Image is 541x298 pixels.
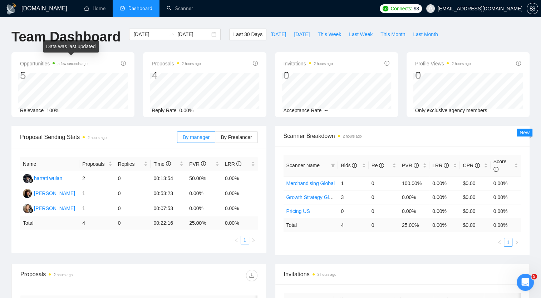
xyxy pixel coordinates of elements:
[284,59,333,68] span: Invitations
[475,163,480,168] span: info-circle
[343,134,362,138] time: 2 hours ago
[152,59,201,68] span: Proposals
[314,62,333,66] time: 2 hours ago
[23,175,62,181] a: hhartati wulan
[338,176,368,190] td: 1
[414,5,419,13] span: 93
[428,6,433,11] span: user
[189,161,206,167] span: PVR
[186,216,222,230] td: 25.00 %
[318,273,336,277] time: 2 hours ago
[491,176,521,190] td: 0.00%
[491,204,521,218] td: 0.00%
[186,201,222,216] td: 0.00%
[402,163,419,168] span: PVR
[415,59,471,68] span: Profile Views
[399,204,429,218] td: 0.00%
[432,163,449,168] span: LRR
[341,163,357,168] span: Bids
[20,157,79,171] th: Name
[294,30,310,38] span: [DATE]
[284,218,338,232] td: Total
[222,216,258,230] td: 0.00 %
[460,176,490,190] td: $0.00
[495,238,504,247] li: Previous Page
[444,163,449,168] span: info-circle
[497,240,502,244] span: left
[20,69,88,82] div: 5
[6,3,17,15] img: logo
[79,201,115,216] td: 1
[186,171,222,186] td: 50.00%
[284,108,322,113] span: Acceptance Rate
[266,29,290,40] button: [DATE]
[352,163,357,168] span: info-circle
[169,31,174,37] span: swap-right
[222,201,258,216] td: 0.00%
[58,62,87,66] time: a few seconds ago
[493,167,498,172] span: info-circle
[82,160,107,168] span: Proposals
[324,108,328,113] span: --
[429,218,460,232] td: 0.00 %
[372,163,384,168] span: Re
[23,204,32,213] img: NK
[251,238,256,242] span: right
[415,108,487,113] span: Only exclusive agency members
[516,61,521,66] span: info-circle
[28,208,33,213] img: gigradar-bm.png
[369,190,399,204] td: 0
[115,216,151,230] td: 0
[338,190,368,204] td: 3
[28,178,33,183] img: gigradar-bm.png
[232,236,241,244] li: Previous Page
[284,131,521,140] span: Scanner Breakdown
[79,216,115,230] td: 4
[233,30,262,38] span: Last 30 Days
[23,174,32,183] img: h
[241,236,249,244] a: 1
[429,204,460,218] td: 0.00%
[115,186,151,201] td: 0
[20,216,79,230] td: Total
[331,163,335,168] span: filter
[177,30,210,38] input: End date
[236,161,241,166] span: info-circle
[222,171,258,186] td: 0.00%
[399,176,429,190] td: 100.00%
[284,69,333,82] div: 0
[493,159,507,172] span: Score
[120,6,125,11] span: dashboard
[314,29,345,40] button: This Week
[34,189,75,197] div: [PERSON_NAME]
[531,274,537,279] span: 5
[491,218,521,232] td: 0.00 %
[429,190,460,204] td: 0.00%
[517,274,534,291] iframe: Intercom live chat
[379,163,384,168] span: info-circle
[512,238,521,247] li: Next Page
[20,133,177,141] span: Proposal Sending Stats
[409,29,442,40] button: Last Month
[415,69,471,82] div: 0
[43,40,99,53] div: Data was last updated
[369,204,399,218] td: 0
[151,171,186,186] td: 00:13:54
[460,218,490,232] td: $ 0.00
[345,29,377,40] button: Last Week
[414,163,419,168] span: info-circle
[383,6,388,11] img: upwork-logo.png
[20,108,44,113] span: Relevance
[399,190,429,204] td: 0.00%
[338,204,368,218] td: 0
[88,136,107,140] time: 2 hours ago
[520,130,530,135] span: New
[151,201,186,216] td: 00:07:53
[318,30,341,38] span: This Week
[463,163,479,168] span: CPR
[115,157,151,171] th: Replies
[128,5,152,11] span: Dashboard
[290,29,314,40] button: [DATE]
[20,59,88,68] span: Opportunities
[284,270,521,279] span: Invitations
